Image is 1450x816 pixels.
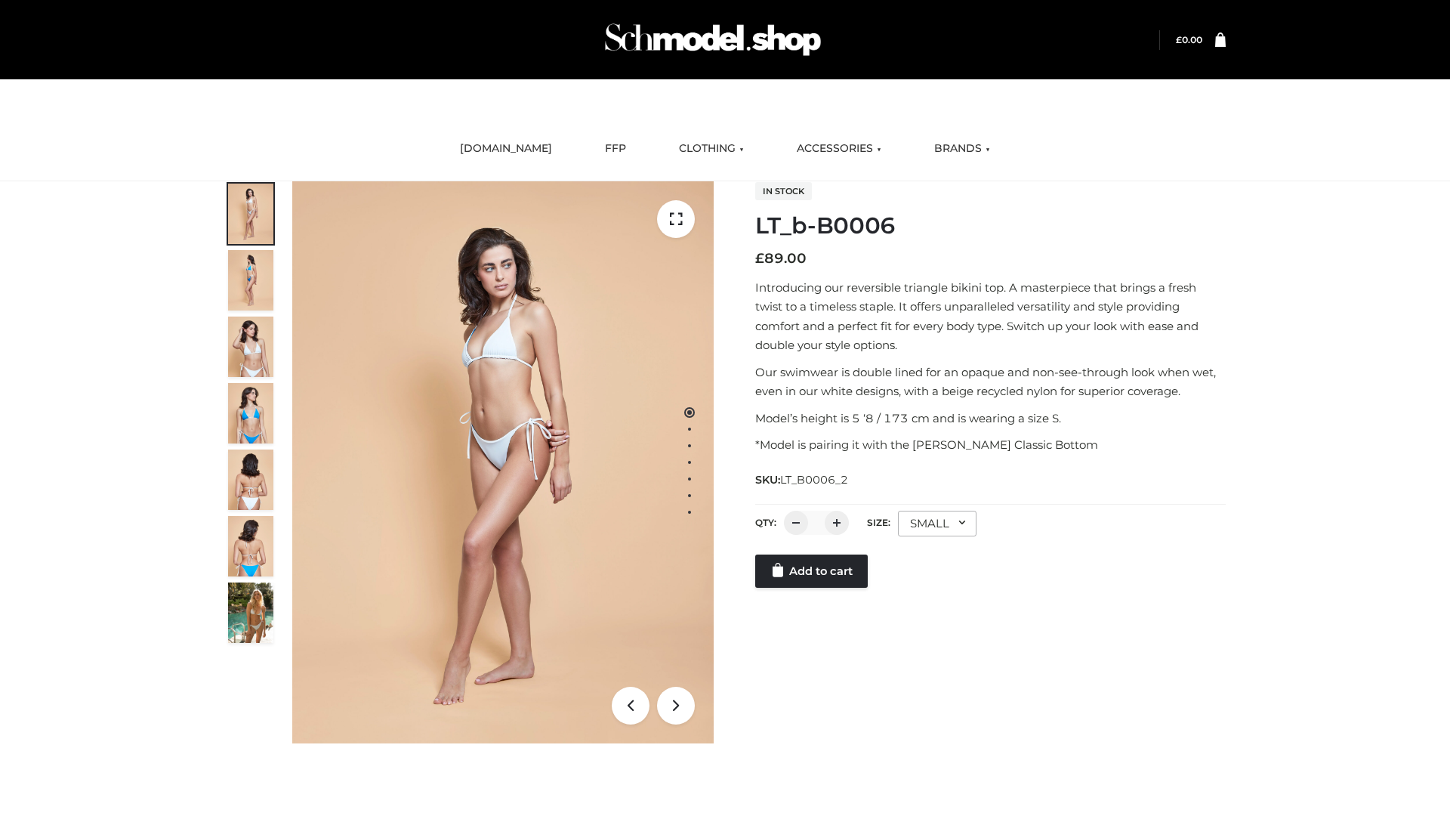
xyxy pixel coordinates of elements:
[755,555,868,588] a: Add to cart
[228,317,273,377] img: ArielClassicBikiniTop_CloudNine_AzureSky_OW114ECO_3-scaled.jpg
[780,473,848,487] span: LT_B0006_2
[228,383,273,444] img: ArielClassicBikiniTop_CloudNine_AzureSky_OW114ECO_4-scaled.jpg
[867,517,890,528] label: Size:
[1176,34,1202,45] a: £0.00
[228,450,273,510] img: ArielClassicBikiniTop_CloudNine_AzureSky_OW114ECO_7-scaled.jpg
[755,363,1226,401] p: Our swimwear is double lined for an opaque and non-see-through look when wet, even in our white d...
[755,182,812,200] span: In stock
[228,516,273,576] img: ArielClassicBikiniTop_CloudNine_AzureSky_OW114ECO_8-scaled.jpg
[785,132,893,165] a: ACCESSORIES
[755,250,807,267] bdi: 89.00
[292,181,714,743] img: LT_b-B0006
[755,471,850,489] span: SKU:
[755,517,776,528] label: QTY:
[755,212,1226,240] h1: LT_b-B0006
[755,250,764,267] span: £
[898,511,976,536] div: SMALL
[1176,34,1182,45] span: £
[923,132,1001,165] a: BRANDS
[755,409,1226,428] p: Model’s height is 5 ‘8 / 173 cm and is wearing a size S.
[228,250,273,311] img: ArielClassicBikiniTop_CloudNine_AzureSky_OW114ECO_2-scaled.jpg
[449,132,563,165] a: [DOMAIN_NAME]
[1176,34,1202,45] bdi: 0.00
[228,184,273,244] img: ArielClassicBikiniTop_CloudNine_AzureSky_OW114ECO_1-scaled.jpg
[600,10,826,70] img: Schmodel Admin 964
[755,278,1226,355] p: Introducing our reversible triangle bikini top. A masterpiece that brings a fresh twist to a time...
[228,583,273,643] img: Arieltop_CloudNine_AzureSky2.jpg
[755,435,1226,455] p: *Model is pairing it with the [PERSON_NAME] Classic Bottom
[594,132,637,165] a: FFP
[668,132,755,165] a: CLOTHING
